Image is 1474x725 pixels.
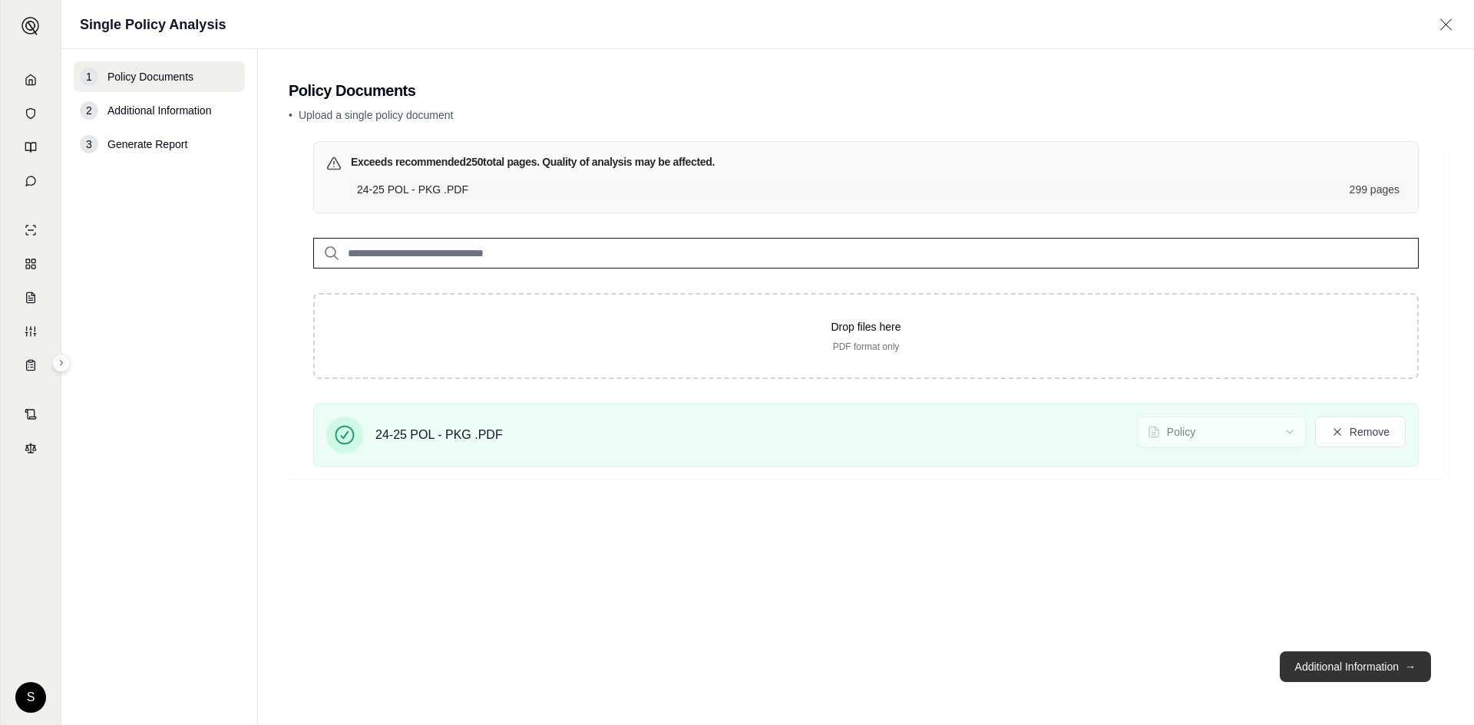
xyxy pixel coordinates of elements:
div: S [15,682,46,713]
span: • [289,109,292,121]
a: Policy Comparisons [10,249,51,279]
div: 3 [80,135,98,153]
h3: Exceeds recommended 250 total pages. Quality of analysis may be affected. [351,154,715,170]
a: Prompt Library [10,132,51,163]
span: 24-25 POL - PKG .PDF [375,426,503,444]
span: Policy Documents [107,69,193,84]
button: Additional Information→ [1280,651,1431,682]
span: 299 pages [1350,182,1400,197]
h1: Single Policy Analysis [80,14,226,35]
a: Home [10,64,51,95]
a: Custom Report [10,316,51,347]
p: PDF format only [339,341,1393,353]
a: Contract Analysis [10,399,51,430]
a: Claim Coverage [10,282,51,313]
span: 24-25 POL - PKG .PDF [357,182,1340,197]
a: Documents Vault [10,98,51,129]
button: Expand sidebar [15,11,46,41]
div: 1 [80,68,98,86]
img: Expand sidebar [21,17,40,35]
a: Single Policy [10,215,51,246]
div: 2 [80,101,98,120]
button: Remove [1315,417,1406,447]
span: Generate Report [107,137,187,152]
a: Coverage Table [10,350,51,381]
span: Additional Information [107,103,211,118]
h2: Policy Documents [289,80,1443,101]
button: Expand sidebar [52,354,71,372]
a: Legal Search Engine [10,433,51,463]
span: Upload a single policy document [299,109,454,121]
span: → [1405,659,1416,674]
a: Chat [10,166,51,196]
p: Drop files here [339,319,1393,334]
